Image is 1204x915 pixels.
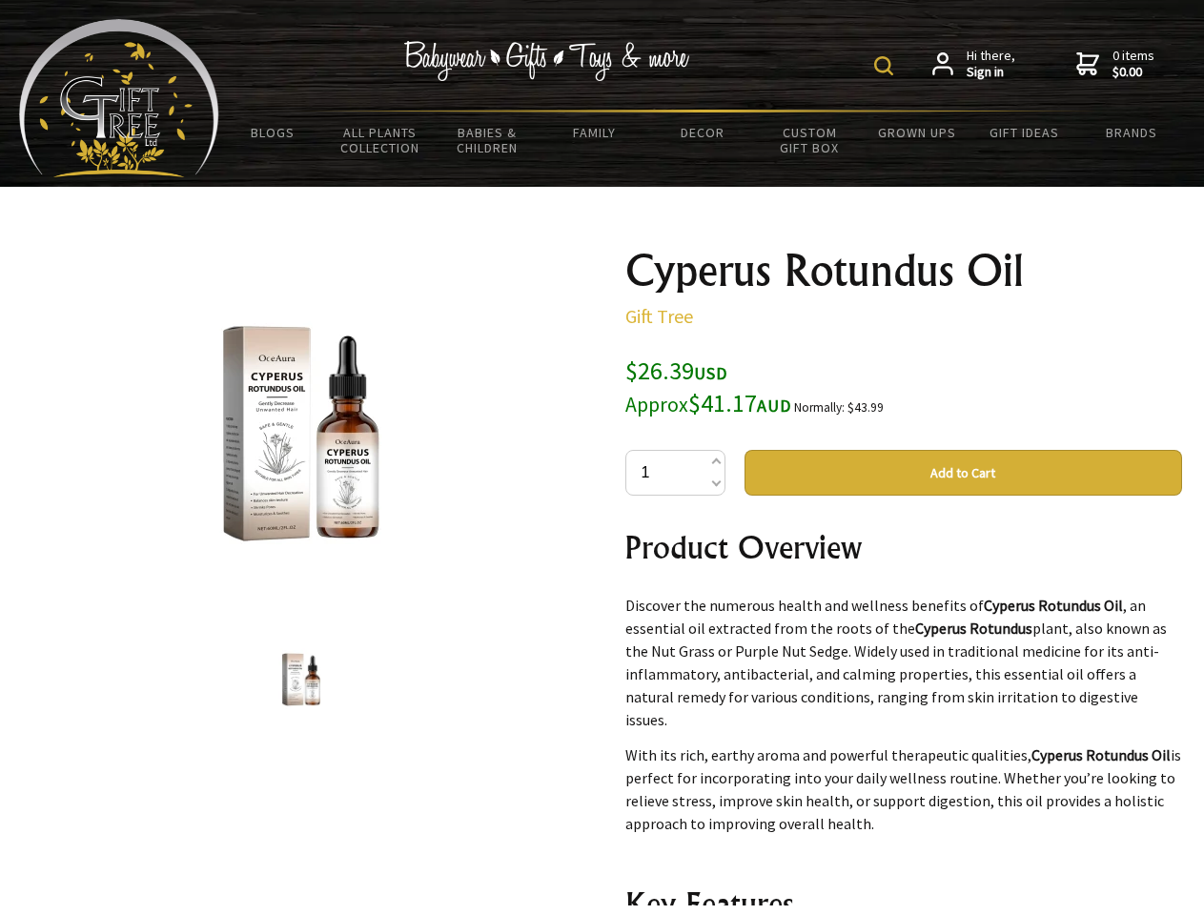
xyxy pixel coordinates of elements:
[327,112,435,168] a: All Plants Collection
[625,524,1182,570] h2: Product Overview
[1031,745,1171,764] strong: Cyperus Rotundus Oil
[1112,64,1154,81] strong: $0.00
[874,56,893,75] img: product search
[648,112,756,152] a: Decor
[1076,48,1154,81] a: 0 items$0.00
[404,41,690,81] img: Babywear - Gifts - Toys & more
[970,112,1078,152] a: Gift Ideas
[153,285,450,582] img: Cyperus Rotundus Oil
[794,399,884,416] small: Normally: $43.99
[756,112,864,168] a: Custom Gift Box
[932,48,1015,81] a: Hi there,Sign in
[757,395,791,417] span: AUD
[625,392,688,417] small: Approx
[625,743,1182,835] p: With its rich, earthy aroma and powerful therapeutic qualities, is perfect for incorporating into...
[219,112,327,152] a: BLOGS
[541,112,649,152] a: Family
[694,362,727,384] span: USD
[1078,112,1186,152] a: Brands
[967,48,1015,81] span: Hi there,
[745,450,1182,496] button: Add to Cart
[967,64,1015,81] strong: Sign in
[434,112,541,168] a: Babies & Children
[265,643,337,716] img: Cyperus Rotundus Oil
[915,619,1032,638] strong: Cyperus Rotundus
[625,248,1182,294] h1: Cyperus Rotundus Oil
[19,19,219,177] img: Babyware - Gifts - Toys and more...
[625,355,791,418] span: $26.39 $41.17
[625,594,1182,731] p: Discover the numerous health and wellness benefits of , an essential oil extracted from the roots...
[984,596,1123,615] strong: Cyperus Rotundus Oil
[863,112,970,152] a: Grown Ups
[1112,47,1154,81] span: 0 items
[625,304,693,328] a: Gift Tree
